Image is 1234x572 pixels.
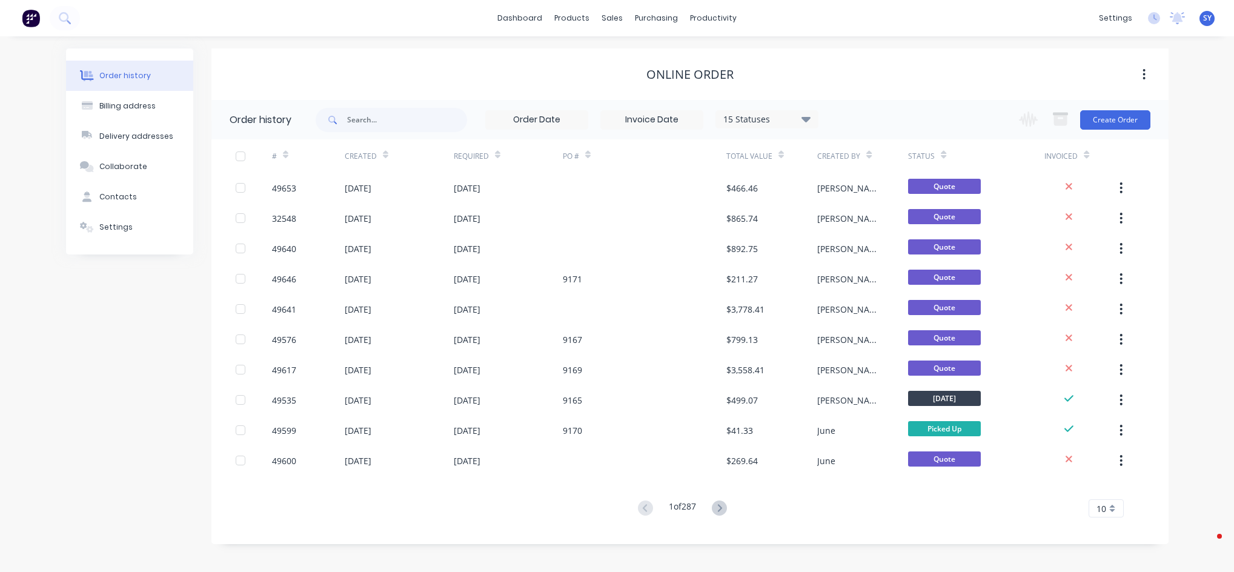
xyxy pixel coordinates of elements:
div: 49535 [272,394,296,407]
div: [PERSON_NAME] [817,303,884,316]
div: [DATE] [454,212,480,225]
div: Contacts [99,191,137,202]
div: 49641 [272,303,296,316]
div: [DATE] [345,303,371,316]
div: $211.27 [726,273,758,285]
div: Created [345,151,377,162]
span: [DATE] [908,391,981,406]
div: Created By [817,151,860,162]
div: [DATE] [454,182,480,195]
div: [DATE] [345,424,371,437]
div: PO # [563,151,579,162]
span: Quote [908,300,981,315]
div: Order history [99,70,151,81]
span: SY [1203,13,1212,24]
div: [PERSON_NAME] [817,364,884,376]
input: Order Date [486,111,588,129]
input: Invoice Date [601,111,703,129]
input: Search... [347,108,467,132]
div: 9165 [563,394,582,407]
div: [DATE] [345,364,371,376]
div: # [272,139,345,173]
div: $3,778.41 [726,303,765,316]
div: Invoiced [1044,139,1117,173]
div: [DATE] [345,454,371,467]
div: $466.46 [726,182,758,195]
div: 9171 [563,273,582,285]
div: [DATE] [345,394,371,407]
div: 49653 [272,182,296,195]
div: [DATE] [454,333,480,346]
div: Required [454,139,563,173]
div: June [817,424,835,437]
button: Settings [66,212,193,242]
div: 49646 [272,273,296,285]
div: 49617 [272,364,296,376]
span: Quote [908,361,981,376]
div: [DATE] [345,242,371,255]
button: Delivery addresses [66,121,193,151]
div: [PERSON_NAME] [817,333,884,346]
div: 49599 [272,424,296,437]
span: Quote [908,451,981,467]
div: [DATE] [345,273,371,285]
div: 49640 [272,242,296,255]
div: $799.13 [726,333,758,346]
div: 9169 [563,364,582,376]
div: 32548 [272,212,296,225]
div: [DATE] [454,454,480,467]
div: 49576 [272,333,296,346]
span: Quote [908,330,981,345]
div: $3,558.41 [726,364,765,376]
div: Settings [99,222,133,233]
div: Required [454,151,489,162]
button: Contacts [66,182,193,212]
div: Created [345,139,454,173]
div: products [548,9,595,27]
div: $41.33 [726,424,753,437]
div: Total Value [726,151,772,162]
span: Quote [908,239,981,254]
div: June [817,454,835,467]
div: Online Order [646,67,734,82]
div: 1 of 287 [669,500,696,517]
div: settings [1093,9,1138,27]
span: Quote [908,179,981,194]
div: [PERSON_NAME] [817,182,884,195]
span: 10 [1096,502,1106,515]
div: 9170 [563,424,582,437]
div: [PERSON_NAME] [817,394,884,407]
div: [DATE] [454,364,480,376]
div: [DATE] [454,394,480,407]
div: [DATE] [454,424,480,437]
div: Order history [230,113,291,127]
div: Collaborate [99,161,147,172]
iframe: Intercom live chat [1193,531,1222,560]
button: Order history [66,61,193,91]
div: 15 Statuses [716,113,818,126]
div: [DATE] [454,273,480,285]
span: Quote [908,270,981,285]
div: # [272,151,277,162]
button: Create Order [1080,110,1150,130]
div: Total Value [726,139,817,173]
div: 9167 [563,333,582,346]
img: Factory [22,9,40,27]
div: 49600 [272,454,296,467]
div: Created By [817,139,908,173]
div: [DATE] [345,212,371,225]
div: Billing address [99,101,156,111]
div: [DATE] [454,242,480,255]
a: dashboard [491,9,548,27]
span: Quote [908,209,981,224]
div: $269.64 [726,454,758,467]
div: [DATE] [454,303,480,316]
div: $865.74 [726,212,758,225]
button: Billing address [66,91,193,121]
div: Delivery addresses [99,131,173,142]
div: $892.75 [726,242,758,255]
span: Picked Up [908,421,981,436]
div: purchasing [629,9,684,27]
div: sales [595,9,629,27]
div: [DATE] [345,333,371,346]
